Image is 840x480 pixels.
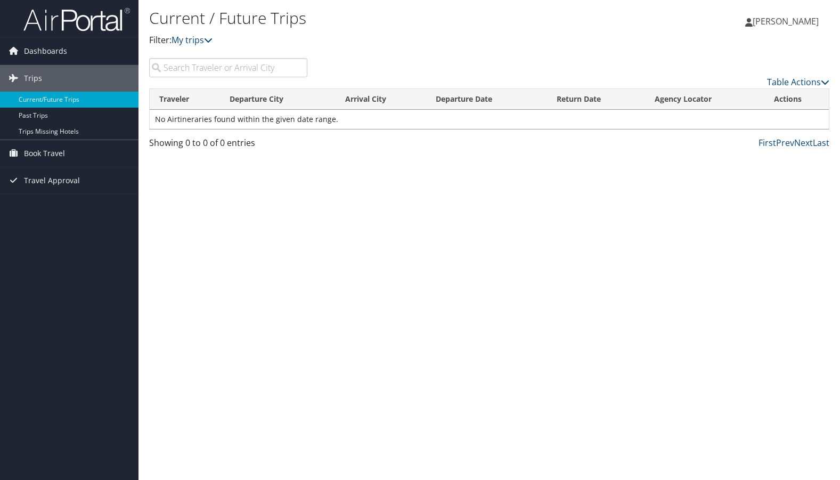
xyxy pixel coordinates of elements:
[426,89,548,110] th: Departure Date: activate to sort column descending
[149,136,307,154] div: Showing 0 to 0 of 0 entries
[24,65,42,92] span: Trips
[149,58,307,77] input: Search Traveler or Arrival City
[767,76,829,88] a: Table Actions
[645,89,764,110] th: Agency Locator: activate to sort column ascending
[764,89,829,110] th: Actions
[794,137,813,149] a: Next
[150,89,220,110] th: Traveler: activate to sort column ascending
[759,137,776,149] a: First
[24,38,67,64] span: Dashboards
[23,7,130,32] img: airportal-logo.png
[24,167,80,194] span: Travel Approval
[813,137,829,149] a: Last
[336,89,426,110] th: Arrival City: activate to sort column ascending
[149,7,602,29] h1: Current / Future Trips
[172,34,213,46] a: My trips
[220,89,336,110] th: Departure City: activate to sort column ascending
[150,110,829,129] td: No Airtineraries found within the given date range.
[149,34,602,47] p: Filter:
[745,5,829,37] a: [PERSON_NAME]
[753,15,819,27] span: [PERSON_NAME]
[547,89,645,110] th: Return Date: activate to sort column ascending
[24,140,65,167] span: Book Travel
[776,137,794,149] a: Prev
